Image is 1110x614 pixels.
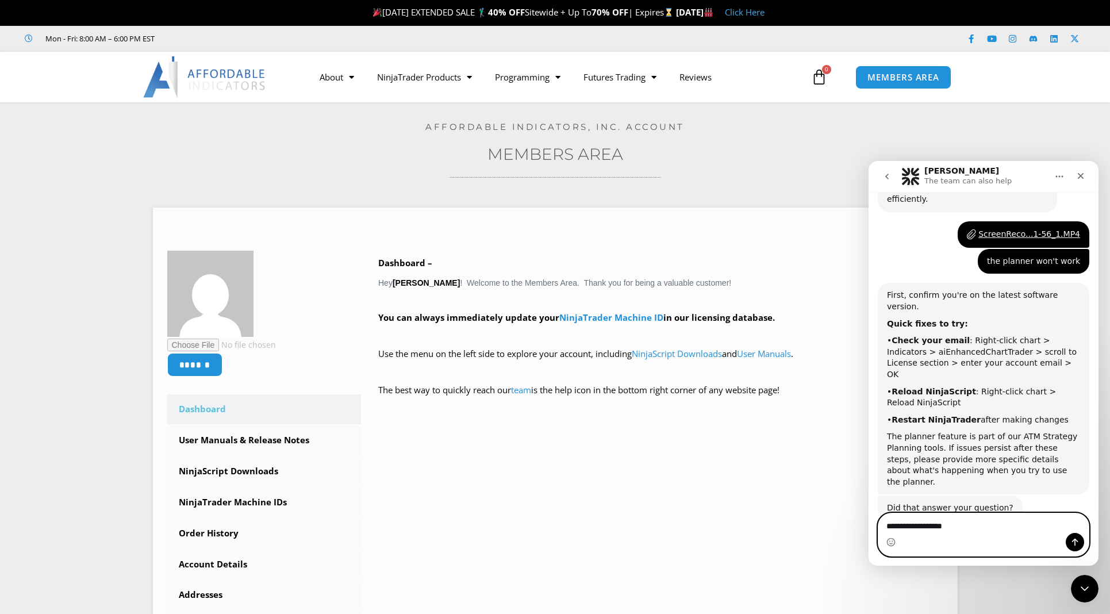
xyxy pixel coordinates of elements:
a: Futures Trading [572,64,668,90]
p: Use the menu on the left side to explore your account, including and . [378,346,943,378]
iframe: Intercom live chat [869,161,1099,566]
a: Reviews [668,64,723,90]
a: Click Here [725,6,765,18]
strong: [PERSON_NAME] [393,278,460,287]
a: Account Details [167,550,362,580]
a: User Manuals & Release Notes [167,425,362,455]
a: Affordable Indicators, Inc. Account [425,121,685,132]
strong: [DATE] [676,6,713,18]
a: User Manuals [737,348,791,359]
a: Members Area [487,144,623,164]
strong: You can always immediately update your in our licensing database. [378,312,775,323]
img: 2a0976d067c16426e0165b003943d6cd723ae59fc8ddb62f6e329981112af42b [167,251,254,337]
a: Order History [167,519,362,548]
span: 0 [822,65,831,74]
span: Mon - Fri: 8:00 AM – 6:00 PM EST [43,32,155,45]
a: About [308,64,366,90]
iframe: Customer reviews powered by Trustpilot [171,33,343,44]
strong: 40% OFF [488,6,525,18]
a: Dashboard [167,394,362,424]
span: MEMBERS AREA [867,73,939,82]
img: LogoAI | Affordable Indicators – NinjaTrader [143,56,267,98]
a: Addresses [167,580,362,610]
iframe: Intercom live chat [1071,575,1099,603]
span: [DATE] EXTENDED SALE 🏌️‍♂️ Sitewide + Up To | Expires [370,6,676,18]
a: Programming [483,64,572,90]
a: NinjaTrader Machine ID [559,312,663,323]
div: Hey ! Welcome to the Members Area. Thank you for being a valuable customer! [378,255,943,415]
a: team [511,384,531,396]
img: 🏭 [704,8,713,17]
a: MEMBERS AREA [855,66,951,89]
b: Dashboard – [378,257,432,268]
a: NinjaScript Downloads [167,456,362,486]
nav: Menu [308,64,808,90]
a: 0 [794,60,844,94]
img: ⌛ [665,8,673,17]
a: NinjaTrader Products [366,64,483,90]
a: NinjaTrader Machine IDs [167,488,362,517]
a: NinjaScript Downloads [632,348,722,359]
strong: 70% OFF [592,6,628,18]
img: 🎉 [373,8,382,17]
p: The best way to quickly reach our is the help icon in the bottom right corner of any website page! [378,382,943,415]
